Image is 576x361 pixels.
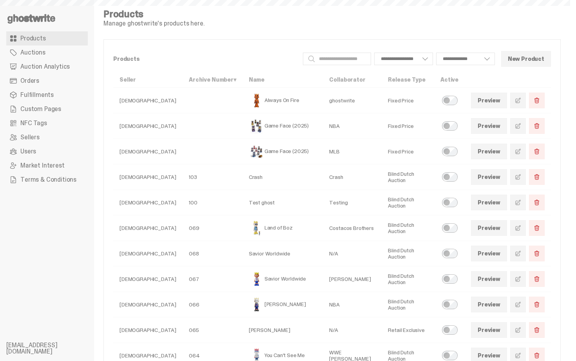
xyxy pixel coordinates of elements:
[323,72,382,88] th: Collaborator
[440,76,458,83] a: Active
[113,164,183,190] td: [DEMOGRAPHIC_DATA]
[113,317,183,343] td: [DEMOGRAPHIC_DATA]
[6,102,88,116] a: Custom Pages
[113,241,183,266] td: [DEMOGRAPHIC_DATA]
[243,88,323,113] td: Always On Fire
[471,297,507,312] a: Preview
[113,292,183,317] td: [DEMOGRAPHIC_DATA]
[183,317,243,343] td: 065
[6,31,88,46] a: Products
[382,292,434,317] td: Blind Dutch Auction
[6,116,88,130] a: NFC Tags
[249,220,264,236] img: Land of Boz
[249,118,264,134] img: Game Face (2025)
[6,159,88,173] a: Market Interest
[471,118,507,134] a: Preview
[20,106,61,112] span: Custom Pages
[243,292,323,317] td: [PERSON_NAME]
[382,241,434,266] td: Blind Dutch Auction
[20,49,45,56] span: Auctions
[471,271,507,287] a: Preview
[183,215,243,241] td: 069
[529,144,545,159] button: Delete Product
[382,317,434,343] td: Retail Exclusive
[20,148,36,155] span: Users
[6,46,88,60] a: Auctions
[183,164,243,190] td: 103
[323,317,382,343] td: N/A
[529,118,545,134] button: Delete Product
[113,113,183,139] td: [DEMOGRAPHIC_DATA]
[243,113,323,139] td: Game Face (2025)
[183,190,243,215] td: 100
[243,317,323,343] td: [PERSON_NAME]
[113,72,183,88] th: Seller
[323,292,382,317] td: NBA
[471,144,507,159] a: Preview
[382,113,434,139] td: Fixed Price
[20,64,70,70] span: Auction Analytics
[113,139,183,164] td: [DEMOGRAPHIC_DATA]
[323,113,382,139] td: NBA
[6,144,88,159] a: Users
[471,195,507,210] a: Preview
[529,246,545,261] button: Delete Product
[323,266,382,292] td: [PERSON_NAME]
[183,241,243,266] td: 068
[471,169,507,185] a: Preview
[529,271,545,287] button: Delete Product
[249,93,264,108] img: Always On Fire
[471,322,507,338] a: Preview
[20,35,46,42] span: Products
[113,266,183,292] td: [DEMOGRAPHIC_DATA]
[20,162,65,169] span: Market Interest
[529,220,545,236] button: Delete Product
[382,164,434,190] td: Blind Dutch Auction
[183,292,243,317] td: 066
[382,266,434,292] td: Blind Dutch Auction
[189,76,236,83] a: Archive Number▾
[113,88,183,113] td: [DEMOGRAPHIC_DATA]
[249,144,264,159] img: Game Face (2025)
[471,246,507,261] a: Preview
[529,322,545,338] button: Delete Product
[243,164,323,190] td: Crash
[323,88,382,113] td: ghostwrite
[6,173,88,187] a: Terms & Conditions
[243,72,323,88] th: Name
[243,139,323,164] td: Game Face (2025)
[382,215,434,241] td: Blind Dutch Auction
[382,139,434,164] td: Fixed Price
[471,93,507,108] a: Preview
[20,134,40,140] span: Sellers
[323,241,382,266] td: N/A
[183,266,243,292] td: 067
[529,93,545,108] button: Delete Product
[113,190,183,215] td: [DEMOGRAPHIC_DATA]
[501,51,551,67] button: New Product
[103,9,205,19] h4: Products
[6,60,88,74] a: Auction Analytics
[243,190,323,215] td: Test ghost
[243,241,323,266] td: Savior Worldwide
[529,169,545,185] button: Delete Product
[249,297,264,312] img: Eminem
[243,266,323,292] td: Savior Worldwide
[382,72,434,88] th: Release Type
[6,88,88,102] a: Fulfillments
[234,76,236,83] span: ▾
[382,190,434,215] td: Blind Dutch Auction
[20,177,76,183] span: Terms & Conditions
[6,342,100,355] li: [EMAIL_ADDRESS][DOMAIN_NAME]
[6,74,88,88] a: Orders
[529,297,545,312] button: Delete Product
[20,78,39,84] span: Orders
[20,120,47,126] span: NFC Tags
[529,195,545,210] button: Delete Product
[382,88,434,113] td: Fixed Price
[113,56,297,62] p: Products
[323,164,382,190] td: Crash
[103,20,205,27] p: Manage ghostwrite's products here.
[323,190,382,215] td: Testing
[323,139,382,164] td: MLB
